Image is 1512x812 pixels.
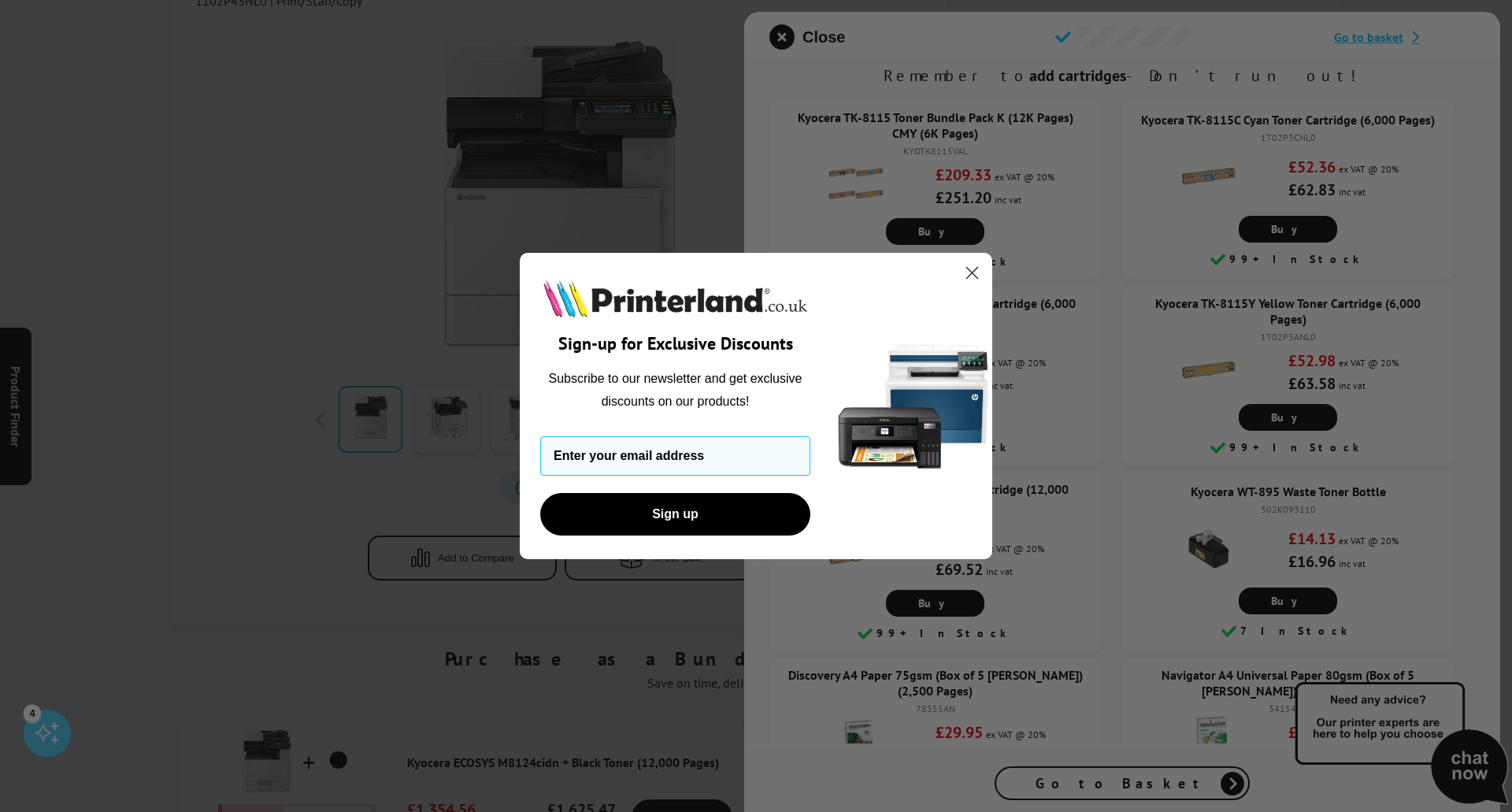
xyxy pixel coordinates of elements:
button: Close dialog [958,259,986,287]
span: Subscribe to our newsletter and get exclusive discounts on our products! [549,372,802,407]
span: Sign-up for Exclusive Discounts [558,332,793,354]
img: Printerland.co.uk [540,276,810,321]
img: 5290a21f-4df8-4860-95f4-ea1e8d0e8904.png [835,253,992,559]
input: Enter your email address [540,436,810,476]
button: Sign up [540,493,810,536]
